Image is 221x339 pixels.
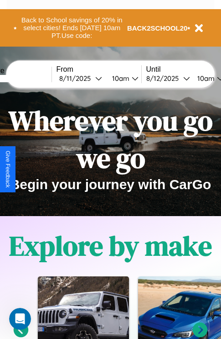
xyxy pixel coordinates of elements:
iframe: Intercom live chat [9,308,31,330]
div: 10am [108,74,132,83]
div: 8 / 12 / 2025 [146,74,183,83]
div: 8 / 11 / 2025 [59,74,95,83]
button: 8/11/2025 [57,74,105,83]
h1: Explore by make [9,227,212,265]
b: BACK2SCHOOL20 [127,24,188,32]
div: Give Feedback [5,151,11,188]
label: From [57,65,141,74]
div: 10am [193,74,217,83]
button: Back to School savings of 20% in select cities! Ends [DATE] 10am PT.Use code: [17,14,127,42]
button: 10am [105,74,141,83]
